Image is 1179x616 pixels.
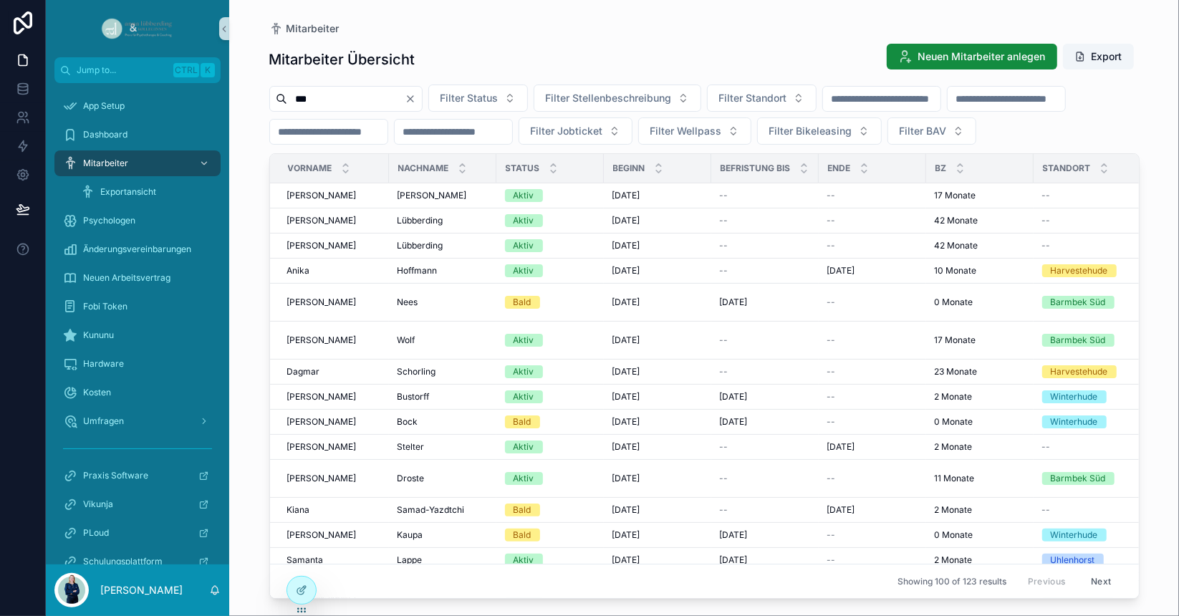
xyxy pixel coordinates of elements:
[1051,264,1108,277] div: Harvestehude
[398,473,425,484] span: Droste
[720,366,728,377] span: --
[398,335,415,346] span: Wolf
[506,163,540,174] span: Status
[612,366,640,377] span: [DATE]
[514,189,534,202] div: Aktiv
[83,244,191,255] span: Änderungsvereinbarungen
[54,93,221,119] a: App Setup
[398,391,430,403] span: Bustorff
[720,554,810,566] a: [DATE]
[720,441,810,453] a: --
[935,554,1025,566] a: 2 Monate
[720,504,810,516] a: --
[288,163,332,174] span: Vorname
[83,415,124,427] span: Umfragen
[398,163,449,174] span: Nachname
[100,17,175,40] img: App logo
[83,499,113,510] span: Vikunja
[612,529,703,541] a: [DATE]
[287,391,380,403] a: [PERSON_NAME]
[612,504,703,516] a: [DATE]
[935,529,1025,541] a: 0 Monate
[935,554,973,566] span: 2 Monate
[935,473,1025,484] a: 11 Monate
[1042,472,1132,485] a: Barmbek Süd
[720,391,748,403] span: [DATE]
[720,265,810,276] a: --
[441,91,499,105] span: Filter Status
[54,322,221,348] a: Kununu
[514,214,534,227] div: Aktiv
[505,554,595,567] a: Aktiv
[612,554,640,566] span: [DATE]
[514,472,534,485] div: Aktiv
[935,163,947,174] span: BZ
[514,296,531,309] div: Bald
[827,504,855,516] span: [DATE]
[1042,264,1132,277] a: Harvestehude
[77,64,168,76] span: Jump to...
[827,441,918,453] a: [DATE]
[54,57,221,83] button: Jump to...CtrlK
[287,391,357,403] span: [PERSON_NAME]
[514,504,531,516] div: Bald
[1042,296,1132,309] a: Barmbek Süd
[514,529,531,542] div: Bald
[398,441,488,453] a: Stelter
[83,272,170,284] span: Neuen Arbeitsvertrag
[935,504,1025,516] a: 2 Monate
[287,240,380,251] a: [PERSON_NAME]
[935,441,1025,453] a: 2 Monate
[54,408,221,434] a: Umfragen
[612,391,703,403] a: [DATE]
[935,416,973,428] span: 0 Monate
[1042,554,1132,567] a: Uhlenhorst
[1042,441,1051,453] span: --
[83,527,109,539] span: PLoud
[612,297,640,308] span: [DATE]
[1051,390,1098,403] div: Winterhude
[827,529,836,541] span: --
[612,297,703,308] a: [DATE]
[612,215,703,226] a: [DATE]
[721,163,791,174] span: Befristung bis
[1042,441,1132,453] a: --
[720,240,810,251] a: --
[612,366,703,377] a: [DATE]
[54,122,221,148] a: Dashboard
[287,473,380,484] a: [PERSON_NAME]
[1051,365,1108,378] div: Harvestehude
[1042,240,1132,251] a: --
[287,416,357,428] span: [PERSON_NAME]
[287,240,357,251] span: [PERSON_NAME]
[827,529,918,541] a: --
[1051,554,1095,567] div: Uhlenhorst
[827,297,836,308] span: --
[1042,504,1051,516] span: --
[1042,390,1132,403] a: Winterhude
[505,334,595,347] a: Aktiv
[720,297,810,308] a: [DATE]
[827,366,836,377] span: --
[827,297,918,308] a: --
[398,441,425,453] span: Stelter
[428,85,528,112] button: Select Button
[612,240,703,251] a: [DATE]
[54,265,221,291] a: Neuen Arbeitsvertrag
[1051,529,1098,542] div: Winterhude
[514,264,534,277] div: Aktiv
[612,473,703,484] a: [DATE]
[720,215,728,226] span: --
[505,529,595,542] a: Bald
[707,85,817,112] button: Select Button
[505,239,595,252] a: Aktiv
[287,554,324,566] span: Samanta
[827,190,836,201] span: --
[398,554,488,566] a: Lappe
[720,240,728,251] span: --
[720,335,810,346] a: --
[72,179,221,205] a: Exportansicht
[269,49,415,69] h1: Mitarbeiter Übersicht
[287,366,320,377] span: Dagmar
[638,117,751,145] button: Select Button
